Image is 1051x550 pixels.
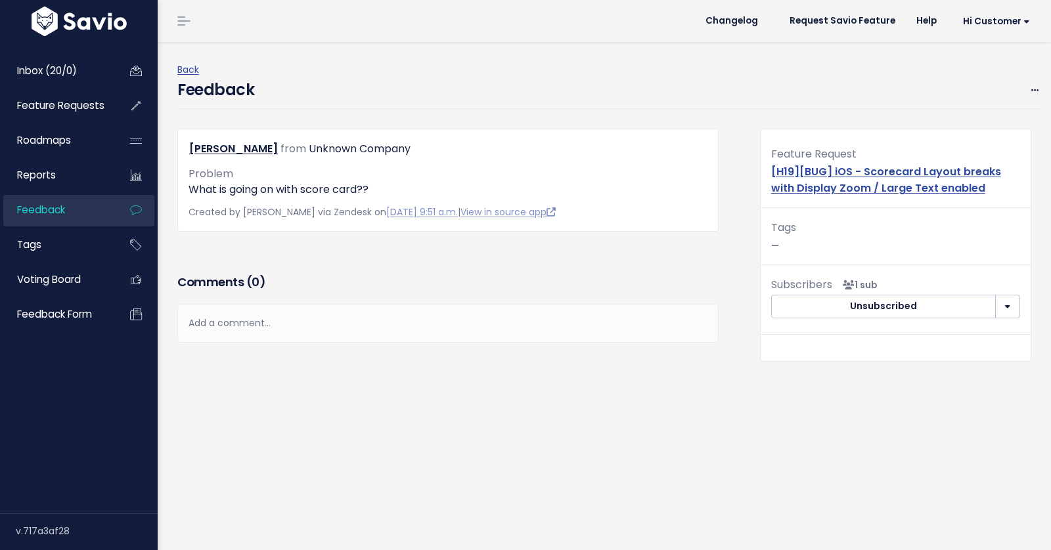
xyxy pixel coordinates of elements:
[177,78,254,102] h4: Feedback
[17,203,65,217] span: Feedback
[17,238,41,251] span: Tags
[3,125,109,156] a: Roadmaps
[252,274,259,290] span: 0
[3,91,109,121] a: Feature Requests
[771,164,1001,196] a: [H19][BUG] iOS - Scorecard Layout breaks with Display Zoom / Large Text enabled
[963,16,1030,26] span: Hi Customer
[189,166,233,181] span: Problem
[771,277,832,292] span: Subscribers
[189,141,278,156] a: [PERSON_NAME]
[3,299,109,329] a: Feedback form
[3,230,109,260] a: Tags
[947,11,1040,32] a: Hi Customer
[17,272,81,286] span: Voting Board
[17,64,77,77] span: Inbox (20/0)
[3,264,109,295] a: Voting Board
[17,98,104,112] span: Feature Requests
[779,11,906,31] a: Request Savio Feature
[17,168,56,182] span: Reports
[3,56,109,86] a: Inbox (20/0)
[189,182,707,198] p: What is going on with score card??
[177,273,719,291] h3: Comments ( )
[386,205,458,219] a: [DATE] 9:51 a.m.
[17,307,92,321] span: Feedback form
[771,295,996,318] button: Unsubscribed
[460,205,556,219] a: View in source app
[771,146,857,161] span: Feature Request
[177,63,199,76] a: Back
[906,11,947,31] a: Help
[771,219,1020,254] p: —
[838,278,878,291] span: <p><strong>Subscribers</strong><br><br> - Nuno Grazina<br> </p>
[16,514,158,548] div: v.717a3af28
[177,304,719,343] div: Add a comment...
[280,141,306,156] span: from
[771,220,796,235] span: Tags
[705,16,758,26] span: Changelog
[28,7,130,36] img: logo-white.9d6f32f41409.svg
[189,205,556,219] span: Created by [PERSON_NAME] via Zendesk on |
[17,133,71,147] span: Roadmaps
[3,195,109,225] a: Feedback
[309,140,411,159] div: Unknown Company
[3,160,109,190] a: Reports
